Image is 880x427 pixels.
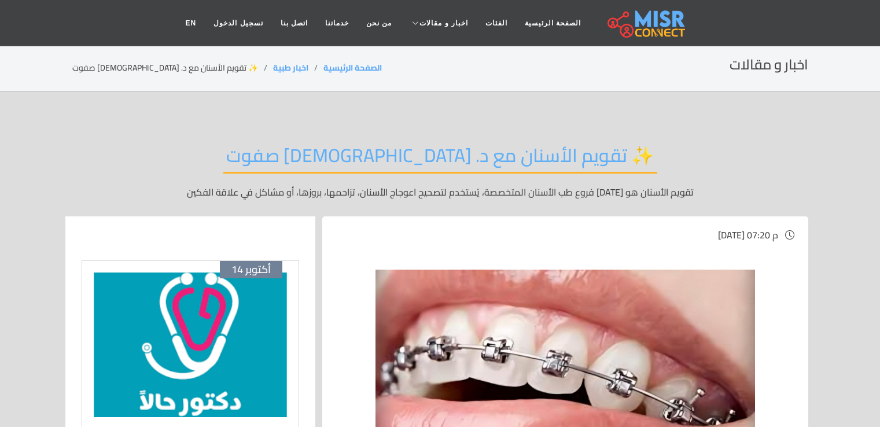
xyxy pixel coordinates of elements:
[72,185,808,199] p: تقويم الأسنان هو [DATE] فروع طب الأسنان المتخصصة، يُستخدم لتصحيح اعوجاج الأسنان، تزاحمها، بروزها،...
[730,57,808,73] h2: اخبار و مقالات
[477,12,516,34] a: الفئات
[607,9,685,38] img: main.misr_connect
[273,60,308,75] a: اخبار طبية
[72,62,273,74] li: ✨ تقويم الأسنان مع د. [DEMOGRAPHIC_DATA] صفوت
[718,226,778,244] span: [DATE] 07:20 م
[177,12,205,34] a: EN
[223,144,657,174] h2: ✨ تقويم الأسنان مع د. [DEMOGRAPHIC_DATA] صفوت
[316,12,358,34] a: خدماتنا
[272,12,316,34] a: اتصل بنا
[516,12,590,34] a: الصفحة الرئيسية
[358,12,400,34] a: من نحن
[400,12,477,34] a: اخبار و مقالات
[419,18,468,28] span: اخبار و مقالات
[323,60,382,75] a: الصفحة الرئيسية
[231,263,271,276] span: أكتوبر 14
[94,273,287,417] img: دكتور حالا
[205,12,271,34] a: تسجيل الدخول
